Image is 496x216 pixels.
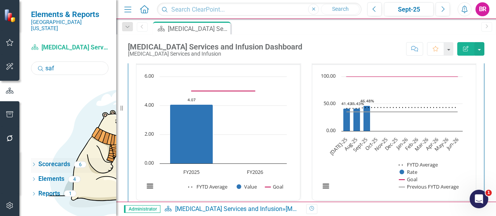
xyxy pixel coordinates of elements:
div: » [164,205,300,214]
a: [MEDICAL_DATA] Services and Infusion [31,43,108,52]
div: [MEDICAL_DATA] Services and Infusion Dashboard [128,43,302,51]
button: BR [475,2,489,16]
path: Jul-25, 41.42857143. Rate. [343,108,350,131]
div: Double-Click to Edit [312,45,476,201]
a: Reports [38,189,60,198]
text: 46.48% [360,98,374,104]
text: 41.43% [350,101,364,106]
text: Aug-25 [343,136,359,152]
a: [MEDICAL_DATA] Services and Infusion [175,205,282,213]
text: May-26 [433,136,449,153]
text: Apr-26 [424,136,439,151]
button: View chart menu, Chart [145,181,155,192]
div: Double-Click to Edit [136,45,300,201]
button: Show Goal [399,176,417,183]
g: Goal, series 3 of 4. Line with 12 data points. [345,75,459,78]
input: Search ClearPoint... [157,3,362,16]
text: 4.07 [188,97,196,102]
text: Jun-26 [444,136,460,151]
button: View chart menu, Chart [320,181,331,192]
text: Jan-26 [394,136,410,151]
img: ClearPoint Strategy [4,9,17,22]
text: Oct-25 [363,136,379,151]
text: Feb-26 [403,136,419,152]
text: 4.00 [145,101,154,108]
button: Show Goal [265,183,283,190]
text: 41.43% [341,101,355,106]
span: 1 [486,190,492,196]
button: Sept-25 [384,2,434,16]
button: Show Previous FYTD Average [399,183,460,190]
g: Goal, series 3 of 3. Line with 2 data points. [190,89,257,92]
text: Sept-25 [351,136,369,153]
text: 50.00 [324,100,336,107]
g: FYTD Average, series 1 of 3. Line with 2 data points. [190,103,193,106]
text: Dec-25 [383,136,399,152]
text: [DATE]-25 [328,136,349,156]
a: Scorecards [38,160,70,169]
g: Value, series 2 of 3. Bar series with 2 bars. [170,77,256,164]
text: Mar-26 [413,136,429,152]
svg: Interactive chart [316,73,467,198]
div: [MEDICAL_DATA] Services and Infusion [128,51,302,57]
button: Show Rate [400,168,417,175]
text: 0.00 [326,127,336,134]
div: Chart. Highcharts interactive chart. [140,73,296,198]
iframe: Intercom live chat [470,190,488,208]
small: [GEOGRAPHIC_DATA][US_STATE] [31,19,108,32]
text: FY2025 [183,168,200,175]
div: 1 [64,190,76,197]
input: Search Below... [31,61,108,75]
button: Show FYTD Average [399,161,439,168]
div: 4 [68,176,81,182]
span: Administrator [124,205,160,213]
path: FY2025, 4.07. Value. [170,104,213,163]
path: Sept-25, 46.47887324. Rate. [363,105,370,131]
div: [MEDICAL_DATA] Services and Infusion Dashboard [286,205,425,213]
text: 6.00 [145,72,154,79]
text: Nov-25 [373,136,389,152]
text: 100.00 [321,72,336,79]
text: 2.00 [145,130,154,137]
text: FY2026 [247,168,263,175]
g: Previous FYTD Average, series 4 of 4. Line with 12 data points. [345,110,459,113]
span: Elements & Reports [31,10,108,19]
button: Show Value [237,183,257,190]
div: [MEDICAL_DATA] Services and Infusion Dashboard [168,24,229,34]
span: Search [332,6,349,12]
path: Aug-25, 41.42857143. Rate. [353,108,360,131]
text: 0.00 [145,159,154,166]
div: Sept-25 [387,5,431,14]
button: Search [321,4,360,15]
svg: Interactive chart [140,73,291,198]
button: Show FYTD Average [188,183,228,190]
div: Chart. Highcharts interactive chart. [316,73,472,198]
a: Elements [38,175,64,184]
div: 6 [74,161,86,168]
